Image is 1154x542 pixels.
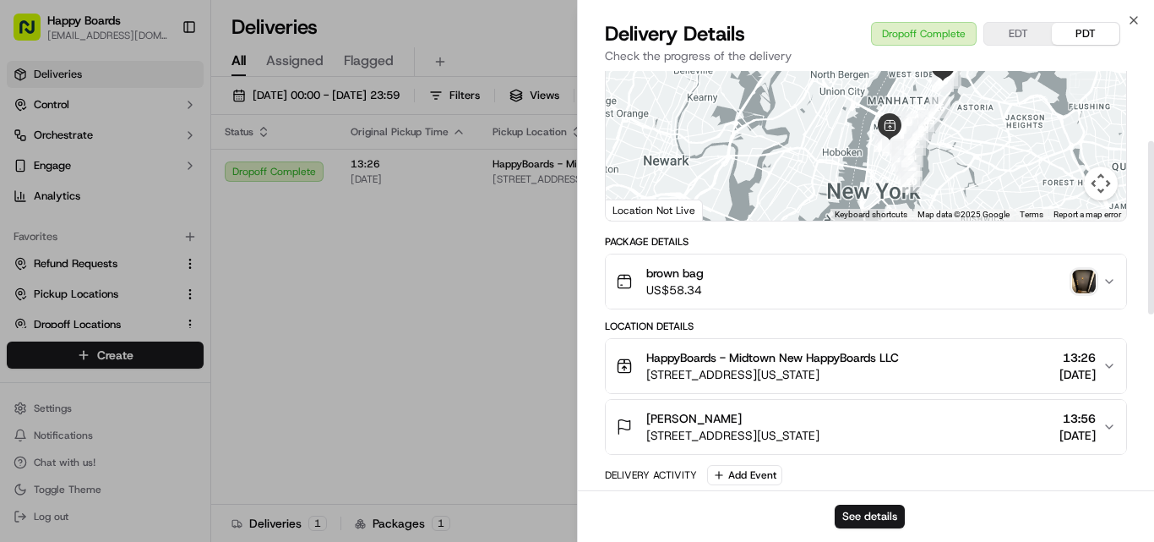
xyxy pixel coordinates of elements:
a: Open this area in Google Maps (opens a new window) [610,199,666,221]
img: 1736555255976-a54dd68f-1ca7-489b-9aae-adbdc363a1c4 [17,162,47,192]
span: API Documentation [160,378,271,395]
button: [PERSON_NAME][STREET_ADDRESS][US_STATE]13:56[DATE] [606,400,1126,454]
p: Check the progress of the delivery [605,47,1127,64]
span: [STREET_ADDRESS][US_STATE] [646,366,899,383]
div: Past conversations [17,220,113,233]
span: 13:56 [1059,410,1096,427]
div: 18 [895,162,917,184]
div: 20 [901,171,923,193]
button: brown bagUS$58.34photo_proof_of_delivery image [606,255,1126,309]
span: [PERSON_NAME] [PERSON_NAME] [52,308,224,321]
div: Start new chat [76,162,277,178]
span: Knowledge Base [34,378,129,395]
div: 24 [912,118,934,140]
span: • [227,308,233,321]
span: [PERSON_NAME] [646,410,742,427]
img: 1736555255976-a54dd68f-1ca7-489b-9aae-adbdc363a1c4 [34,309,47,322]
div: 5 [892,117,914,139]
button: PDT [1052,23,1119,45]
span: 13:26 [1059,349,1096,366]
img: photo_proof_of_delivery image [1072,270,1096,293]
span: Map data ©2025 Google [917,210,1010,219]
a: 📗Knowledge Base [10,371,136,402]
span: US$58.34 [646,282,704,298]
div: 25 [918,110,940,132]
span: brown bag [646,265,704,282]
img: Nash [17,17,51,51]
button: Map camera controls [1084,167,1118,200]
a: 💻API Documentation [136,371,278,402]
div: 23 [906,126,928,148]
div: 15 [892,141,914,163]
div: 💻 [143,380,156,393]
button: Add Event [707,465,782,485]
button: Start new chat [287,167,308,187]
div: Location Details [605,320,1127,333]
span: [DATE] [1059,427,1096,444]
div: 14 [890,139,912,161]
div: 22 [904,134,926,156]
div: 16 [891,150,913,172]
div: Delivery Activity [605,468,697,482]
span: • [56,262,62,276]
a: Powered byPylon [119,416,204,430]
img: 1732323095091-59ea418b-cfe3-43c8-9ae0-d0d06d6fd42c [35,162,66,192]
button: See details [835,505,905,528]
div: We're available if you need us! [76,178,232,192]
span: HappyBoards - Midtown New HappyBoards LLC [646,349,899,366]
div: 📗 [17,380,30,393]
span: [STREET_ADDRESS][US_STATE] [646,427,819,444]
img: Google [610,199,666,221]
div: Location Not Live [606,200,703,221]
div: 12 [874,130,896,152]
div: 19 [898,165,920,187]
button: Keyboard shortcuts [835,209,907,221]
div: 21 [901,145,923,167]
span: [DATE] [237,308,271,321]
div: 17 [900,155,922,177]
span: [DATE] [65,262,100,276]
span: [DATE] [1059,366,1096,383]
span: Delivery Details [605,20,745,47]
span: Pylon [168,417,204,430]
div: 26 [928,96,950,118]
div: 13 [882,134,904,156]
a: Terms (opens in new tab) [1020,210,1043,219]
button: HappyBoards - Midtown New HappyBoards LLC[STREET_ADDRESS][US_STATE]13:26[DATE] [606,339,1126,393]
img: Joana Marie Avellanoza [17,292,44,319]
div: 30 [932,70,954,92]
a: Report a map error [1053,210,1121,219]
input: Got a question? Start typing here... [44,109,304,127]
button: See all [262,216,308,237]
p: Welcome 👋 [17,68,308,95]
button: EDT [984,23,1052,45]
div: Package Details [605,235,1127,249]
div: 4 [895,111,917,133]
